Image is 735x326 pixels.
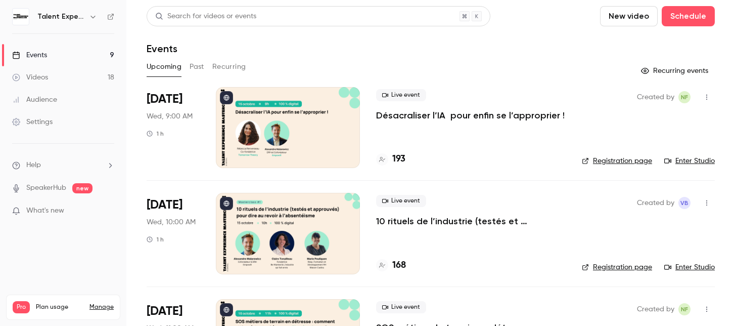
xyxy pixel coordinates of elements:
button: Upcoming [147,59,181,75]
button: Recurring [212,59,246,75]
span: Created by [637,303,674,315]
button: Recurring events [636,63,715,79]
button: Past [190,59,204,75]
span: [DATE] [147,197,182,213]
span: VB [680,197,688,209]
span: Wed, 10:00 AM [147,217,196,227]
a: SpeakerHub [26,183,66,193]
span: Live event [376,89,426,101]
span: Victoire Baba [678,197,691,209]
div: 1 h [147,235,164,243]
span: Created by [637,91,674,103]
span: Pro [13,301,30,313]
span: Live event [376,195,426,207]
a: Enter Studio [664,262,715,272]
span: Wed, 9:00 AM [147,111,193,121]
div: Events [12,50,47,60]
a: Manage [89,303,114,311]
div: Videos [12,72,48,83]
li: help-dropdown-opener [12,160,114,171]
span: [DATE] [147,91,182,107]
span: new [72,183,93,193]
button: New video [600,6,658,26]
span: What's new [26,206,64,216]
div: 1 h [147,130,164,138]
span: Help [26,160,41,171]
a: 193 [376,152,405,166]
div: Search for videos or events [155,11,256,22]
a: Enter Studio [664,156,715,166]
div: Oct 15 Wed, 9:00 AM (Europe/Paris) [147,87,200,168]
span: Noémie Forcella [678,91,691,103]
h4: 168 [392,259,406,272]
iframe: Noticeable Trigger [102,207,114,216]
a: 168 [376,259,406,272]
h6: Talent Experience Masterclass [37,12,85,22]
a: Désacraliser l’IA pour enfin se l’approprier ! [376,109,565,121]
span: NF [681,91,688,103]
span: Plan usage [36,303,83,311]
button: Schedule [662,6,715,26]
h4: 193 [392,152,405,166]
span: Created by [637,197,674,209]
span: [DATE] [147,303,182,319]
img: Talent Experience Masterclass [13,9,29,25]
div: Oct 15 Wed, 10:00 AM (Europe/Paris) [147,193,200,274]
a: Registration page [582,262,652,272]
span: Noémie Forcella [678,303,691,315]
span: NF [681,303,688,315]
span: Live event [376,301,426,313]
a: 10 rituels de l’industrie (testés et approuvés) pour dire au revoir à l’absentéisme [376,215,566,227]
h1: Events [147,43,177,55]
div: Audience [12,95,57,105]
div: Settings [12,117,53,127]
a: Registration page [582,156,652,166]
